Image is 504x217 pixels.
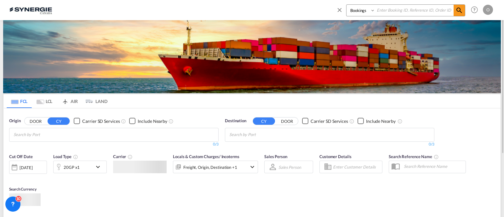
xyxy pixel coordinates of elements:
[264,154,287,159] span: Sales Person
[454,5,465,16] span: icon-magnify
[434,154,439,159] md-icon: Your search will be saved by the below given name
[57,94,82,108] md-tab-item: AIR
[219,154,239,159] span: / Incoterms
[61,98,69,102] md-icon: icon-airplane
[173,154,239,159] span: Locals & Custom Charges
[302,118,348,124] md-checkbox: Checkbox No Ink
[336,4,346,20] span: icon-close
[336,6,343,13] md-icon: icon-close
[129,118,167,124] md-checkbox: Checkbox No Ink
[389,154,439,159] span: Search Reference Name
[455,7,463,14] md-icon: icon-magnify
[25,117,47,125] button: DOOR
[333,162,380,172] input: Enter Customer Details
[173,161,258,173] div: Freight Origin Destination Factory Stuffingicon-chevron-down
[32,94,57,108] md-tab-item: LCL
[9,118,20,124] span: Origin
[9,3,52,17] img: 1f56c880d42311ef80fc7dca854c8e59.png
[64,163,80,172] div: 20GP x1
[7,94,107,108] md-pagination-wrapper: Use the left and right arrow keys to navigate between tabs
[9,142,219,147] div: 0/3
[3,20,501,93] img: LCL+%26+FCL+BACKGROUND.png
[349,119,354,124] md-icon: Unchecked: Search for CY (Container Yard) services for all selected carriers.Checked : Search for...
[253,117,275,125] button: CY
[469,4,480,15] span: Help
[53,161,107,173] div: 20GP x1icon-chevron-down
[14,130,73,140] input: Chips input.
[366,118,396,124] div: Include Nearby
[375,5,454,16] input: Enter Booking ID, Reference ID, Order ID
[483,5,493,15] div: O
[319,154,351,159] span: Customer Details
[469,4,483,16] div: Help
[276,117,298,125] button: DOOR
[9,154,33,159] span: Cut Off Date
[225,142,434,147] div: 0/3
[128,154,133,159] md-icon: The selected Trucker/Carrierwill be displayed in the rate results If the rates are from another f...
[113,154,133,159] span: Carrier
[225,118,246,124] span: Destination
[53,154,78,159] span: Load Type
[48,117,70,125] button: CY
[121,119,126,124] md-icon: Unchecked: Search for CY (Container Yard) services for all selected carriers.Checked : Search for...
[20,165,32,170] div: [DATE]
[228,128,292,140] md-chips-wrap: Chips container with autocompletion. Enter the text area, type text to search, and then use the u...
[9,161,47,174] div: [DATE]
[82,118,120,124] div: Carrier SD Services
[398,119,403,124] md-icon: Unchecked: Ignores neighbouring ports when fetching rates.Checked : Includes neighbouring ports w...
[9,187,37,191] span: Search Currency
[74,118,120,124] md-checkbox: Checkbox No Ink
[73,154,78,159] md-icon: icon-information-outline
[82,94,107,108] md-tab-item: LAND
[401,162,466,171] input: Search Reference Name
[9,173,14,182] md-datepicker: Select
[229,130,289,140] input: Chips input.
[358,118,396,124] md-checkbox: Checkbox No Ink
[249,163,256,171] md-icon: icon-chevron-down
[311,118,348,124] div: Carrier SD Services
[183,163,237,172] div: Freight Origin Destination Factory Stuffing
[169,119,174,124] md-icon: Unchecked: Ignores neighbouring ports when fetching rates.Checked : Includes neighbouring ports w...
[138,118,167,124] div: Include Nearby
[13,128,76,140] md-chips-wrap: Chips container with autocompletion. Enter the text area, type text to search, and then use the u...
[278,163,302,172] md-select: Sales Person
[7,94,32,108] md-tab-item: FCL
[94,163,105,171] md-icon: icon-chevron-down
